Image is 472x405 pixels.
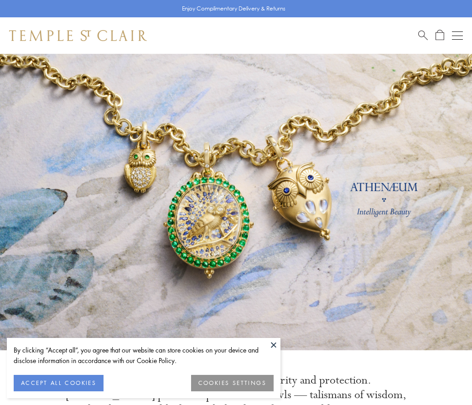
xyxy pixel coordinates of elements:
[182,4,285,13] p: Enjoy Complimentary Delivery & Returns
[436,30,444,41] a: Open Shopping Bag
[14,375,104,391] button: ACCEPT ALL COOKIES
[9,30,147,41] img: Temple St. Clair
[14,345,274,366] div: By clicking “Accept all”, you agree that our website can store cookies on your device and disclos...
[452,30,463,41] button: Open navigation
[191,375,274,391] button: COOKIES SETTINGS
[418,30,428,41] a: Search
